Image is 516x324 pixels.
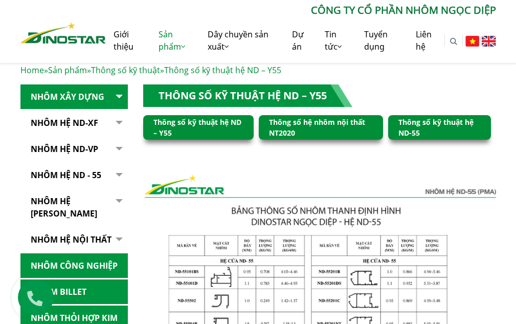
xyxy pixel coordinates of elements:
a: Sản phẩm [151,18,200,63]
a: Dự án [284,18,317,63]
a: Sản phẩm [48,64,87,76]
span: Thông số kỹ thuật hệ ND – Y55 [164,64,281,76]
a: Tin tức [317,18,356,63]
a: Tuyển dụng [356,18,409,63]
a: Nhôm Xây dựng [20,84,128,110]
img: Nhôm Dinostar [20,22,106,44]
a: Thông số kỹ thuật hệ ND-55 [398,117,474,138]
a: Nhôm Hệ ND-XF [20,111,128,136]
a: Thông số kỹ thuật hệ ND – Y55 [159,89,327,102]
a: Giới thiệu [106,18,150,63]
a: Nhôm Hệ ND-VP [20,137,128,162]
a: Nhôm Công nghiệp [20,253,128,278]
span: » » » [20,64,281,76]
a: Thông số hệ nhôm nội thất NT2020 [269,117,365,138]
img: Tiếng Việt [465,36,479,47]
a: Thông số kỹ thuật [91,64,160,76]
img: search [450,38,457,45]
a: Nhôm hệ [PERSON_NAME] [20,189,128,226]
img: English [482,36,496,47]
a: Thông số kỹ thuật hệ ND – Y55 [153,117,241,138]
a: Dây chuyền sản xuất [200,18,284,63]
a: Nhôm hệ nội thất [20,227,128,252]
a: Nhôm Billet [20,279,128,305]
p: CÔNG TY CỔ PHẦN NHÔM NGỌC DIỆP [106,3,496,18]
a: Home [20,64,44,76]
a: Liên hệ [408,18,444,63]
a: NHÔM HỆ ND - 55 [20,163,128,188]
